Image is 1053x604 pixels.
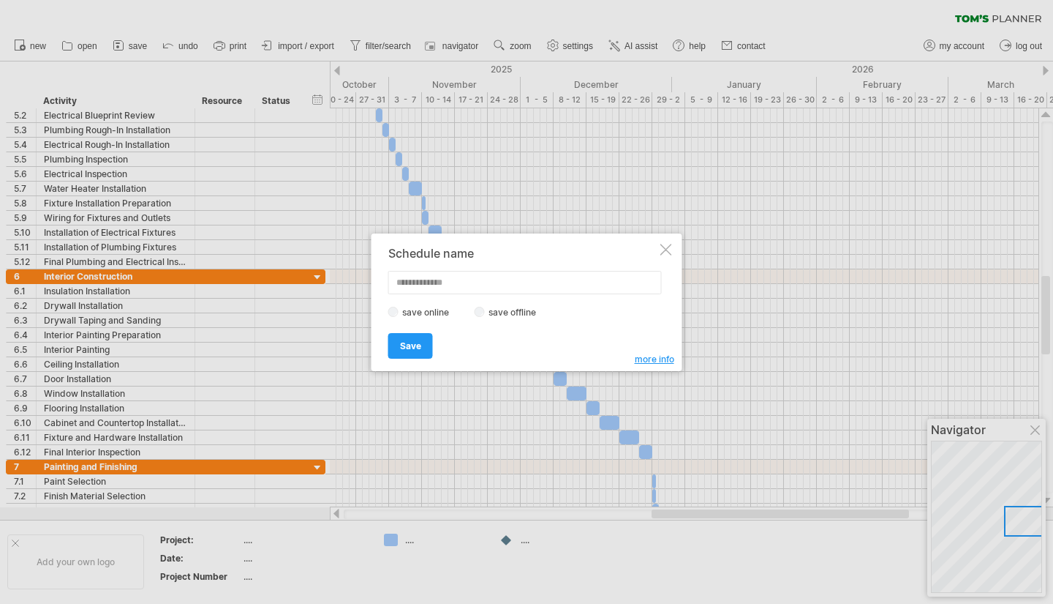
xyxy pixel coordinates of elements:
label: save online [399,307,461,318]
label: save offline [485,307,548,318]
div: Schedule name [388,247,657,260]
a: Save [388,333,433,359]
span: more info [635,354,674,365]
span: Save [400,340,421,351]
